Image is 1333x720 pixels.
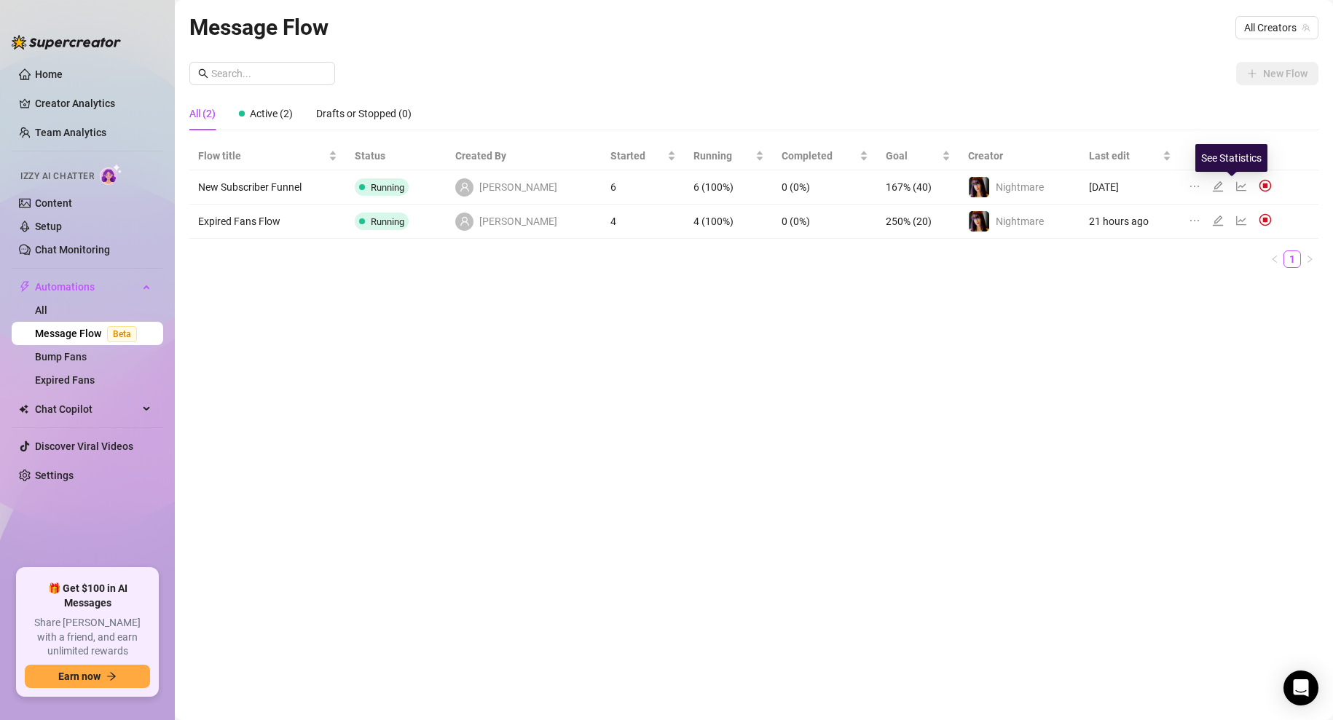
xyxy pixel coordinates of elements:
[1266,250,1283,268] button: left
[35,68,63,80] a: Home
[1212,215,1224,226] span: edit
[35,197,72,209] a: Content
[447,142,602,170] th: Created By
[1189,215,1200,226] span: ellipsis
[19,404,28,414] img: Chat Copilot
[346,142,447,170] th: Status
[1212,181,1224,192] span: edit
[685,142,773,170] th: Running
[12,35,121,50] img: logo-BBDzfeDw.svg
[1305,255,1314,264] span: right
[1302,23,1310,32] span: team
[685,170,773,205] td: 6 (100%)
[250,108,293,119] span: Active (2)
[35,440,133,452] a: Discover Viral Videos
[189,106,216,122] div: All (2)
[693,148,752,164] span: Running
[1283,670,1318,705] div: Open Intercom Messenger
[1189,181,1200,192] span: ellipsis
[107,326,137,342] span: Beta
[996,181,1044,193] span: Nightmare
[969,177,989,197] img: Nightmare
[1284,251,1300,267] a: 1
[371,216,404,227] span: Running
[1259,213,1272,226] img: svg%3e
[602,205,685,239] td: 4
[189,205,346,239] td: Expired Fans Flow
[189,10,329,44] article: Message Flow
[35,351,87,363] a: Bump Fans
[1259,179,1272,192] img: svg%3e
[316,106,412,122] div: Drafts or Stopped (0)
[877,170,959,205] td: 167% (40)
[1270,255,1279,264] span: left
[1235,215,1247,226] span: line-chart
[773,170,877,205] td: 0 (0%)
[460,216,470,226] span: user
[877,205,959,239] td: 250% (20)
[877,142,959,170] th: Goal
[106,671,117,681] span: arrow-right
[460,182,470,192] span: user
[189,142,346,170] th: Flow title
[198,148,326,164] span: Flow title
[371,182,404,193] span: Running
[35,92,152,115] a: Creator Analytics
[1089,148,1160,164] span: Last edit
[25,616,150,659] span: Share [PERSON_NAME] with a friend, and earn unlimited rewards
[35,374,95,386] a: Expired Fans
[189,170,346,205] td: New Subscriber Funnel
[1195,144,1267,172] div: See Statistics
[1266,250,1283,268] li: Previous Page
[1244,17,1310,39] span: All Creators
[479,179,557,195] span: [PERSON_NAME]
[1236,62,1318,85] button: New Flow
[35,244,110,256] a: Chat Monitoring
[886,148,939,164] span: Goal
[1301,250,1318,268] button: right
[58,670,101,682] span: Earn now
[35,304,47,316] a: All
[959,142,1080,170] th: Creator
[782,148,857,164] span: Completed
[100,164,122,185] img: AI Chatter
[685,205,773,239] td: 4 (100%)
[19,281,31,293] span: thunderbolt
[1301,250,1318,268] li: Next Page
[1080,142,1181,170] th: Last edit
[35,221,62,232] a: Setup
[25,665,150,688] button: Earn nowarrow-right
[1235,181,1247,192] span: line-chart
[35,397,138,421] span: Chat Copilot
[773,142,877,170] th: Completed
[35,275,138,298] span: Automations
[20,170,94,183] span: Izzy AI Chatter
[996,215,1044,227] span: Nightmare
[1080,170,1181,205] td: [DATE]
[479,213,557,229] span: [PERSON_NAME]
[35,127,106,138] a: Team Analytics
[602,142,685,170] th: Started
[1283,250,1301,268] li: 1
[198,68,208,79] span: search
[211,66,326,82] input: Search...
[35,470,74,481] a: Settings
[610,148,664,164] span: Started
[969,211,989,232] img: Nightmare
[773,205,877,239] td: 0 (0%)
[25,582,150,610] span: 🎁 Get $100 in AI Messages
[1080,205,1181,239] td: 21 hours ago
[35,328,143,339] a: Message FlowBeta
[602,170,685,205] td: 6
